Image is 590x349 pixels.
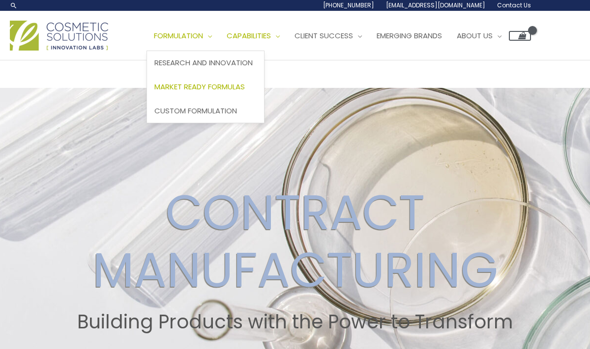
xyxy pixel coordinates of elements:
[154,106,237,116] span: Custom Formulation
[386,1,485,9] span: [EMAIL_ADDRESS][DOMAIN_NAME]
[9,311,581,333] h2: Building Products with the Power to Transform
[323,1,374,9] span: [PHONE_NUMBER]
[154,81,245,92] span: Market Ready Formulas
[369,21,449,51] a: Emerging Brands
[147,51,264,75] a: Research and Innovation
[457,30,493,41] span: About Us
[227,30,271,41] span: Capabilities
[449,21,509,51] a: About Us
[295,30,353,41] span: Client Success
[10,21,108,51] img: Cosmetic Solutions Logo
[509,31,531,41] a: View Shopping Cart, empty
[377,30,442,41] span: Emerging Brands
[147,21,219,51] a: Formulation
[147,75,264,99] a: Market Ready Formulas
[154,57,253,68] span: Research and Innovation
[9,184,581,299] h2: CONTRACT MANUFACTURING
[147,99,264,123] a: Custom Formulation
[497,1,531,9] span: Contact Us
[139,21,531,51] nav: Site Navigation
[287,21,369,51] a: Client Success
[219,21,287,51] a: Capabilities
[10,1,18,9] a: Search icon link
[154,30,203,41] span: Formulation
